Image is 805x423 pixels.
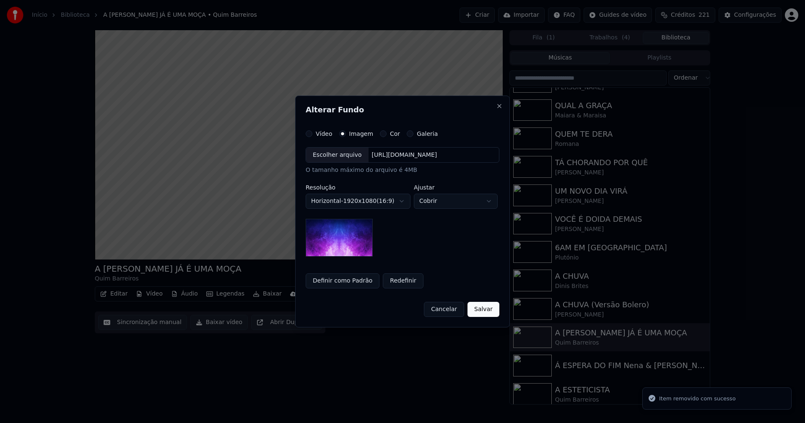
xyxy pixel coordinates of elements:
[417,131,438,137] label: Galeria
[467,302,499,317] button: Salvar
[316,131,332,137] label: Vídeo
[306,166,499,175] div: O tamanho máximo do arquivo é 4MB
[414,184,498,190] label: Ajustar
[349,131,373,137] label: Imagem
[383,273,423,288] button: Redefinir
[306,184,410,190] label: Resolução
[306,273,379,288] button: Definir como Padrão
[424,302,464,317] button: Cancelar
[390,131,400,137] label: Cor
[369,151,441,159] div: [URL][DOMAIN_NAME]
[306,106,499,114] h2: Alterar Fundo
[306,148,369,163] div: Escolher arquivo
